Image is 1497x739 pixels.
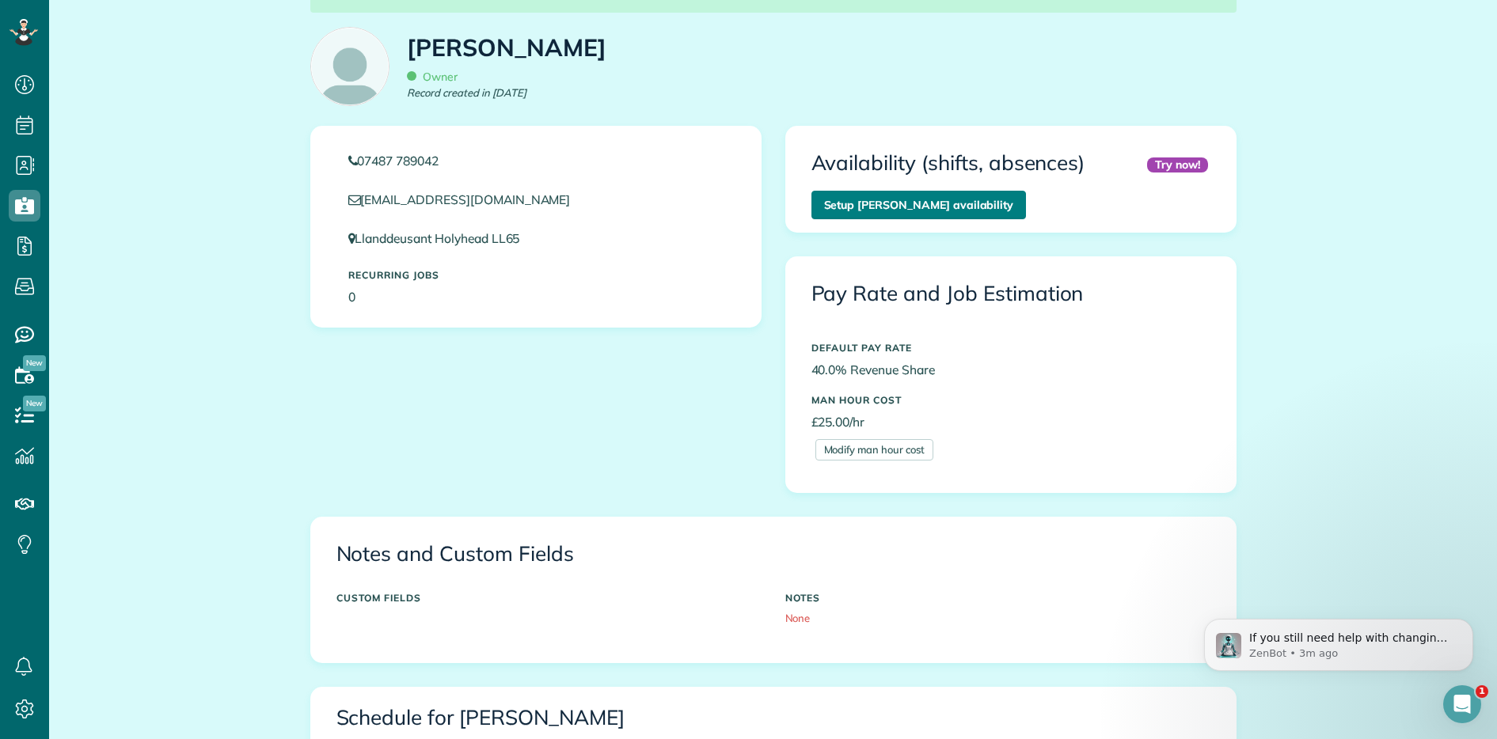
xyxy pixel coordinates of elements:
[811,413,1210,431] p: £25.00/hr
[336,543,1210,566] h3: Notes and Custom Fields
[348,191,586,207] a: [EMAIL_ADDRESS][DOMAIN_NAME]
[785,612,811,624] span: None
[815,439,933,460] a: Modify man hour cost
[23,396,46,411] span: New
[811,191,1027,219] a: Setup [PERSON_NAME] availability
[23,355,46,371] span: New
[1147,157,1208,172] div: Try now!
[311,28,389,105] img: employee_icon-c2f8239691d896a72cdd9dc41cfb7b06f9d69bdd837a2ad469be8ff06ab05b5f.png
[811,282,1210,305] h3: Pay Rate and Job Estimation
[407,85,526,100] em: Record created in [DATE]
[811,343,1210,353] h5: DEFAULT PAY RATE
[348,288,724,306] p: 0
[785,593,1210,603] h5: NOTES
[336,707,1210,730] h3: Schedule for [PERSON_NAME]
[348,152,724,170] a: 07487 789042
[348,230,535,246] a: Llanddeusant Holyhead LL65
[407,35,606,61] h1: [PERSON_NAME]
[1476,685,1488,698] span: 1
[811,361,1210,379] p: 40.0% Revenue Share
[1180,586,1497,696] iframe: Intercom notifications message
[348,270,724,280] h5: Recurring Jobs
[407,70,458,84] span: Owner
[336,593,762,603] h5: CUSTOM FIELDS
[811,395,1210,405] h5: MAN HOUR COST
[811,152,1085,175] h3: Availability (shifts, absences)
[1443,685,1481,723] iframe: Intercom live chat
